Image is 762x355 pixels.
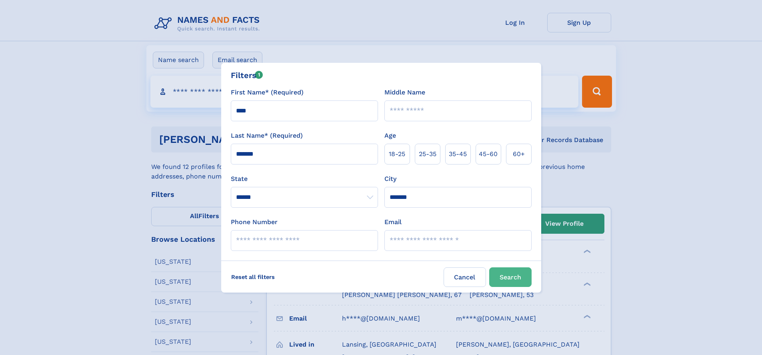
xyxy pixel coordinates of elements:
[231,217,278,227] label: Phone Number
[231,88,304,97] label: First Name* (Required)
[231,69,263,81] div: Filters
[513,149,525,159] span: 60+
[449,149,467,159] span: 35‑45
[384,88,425,97] label: Middle Name
[389,149,405,159] span: 18‑25
[231,174,378,184] label: State
[419,149,436,159] span: 25‑35
[444,267,486,287] label: Cancel
[231,131,303,140] label: Last Name* (Required)
[384,217,402,227] label: Email
[384,131,396,140] label: Age
[489,267,532,287] button: Search
[479,149,498,159] span: 45‑60
[226,267,280,287] label: Reset all filters
[384,174,396,184] label: City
